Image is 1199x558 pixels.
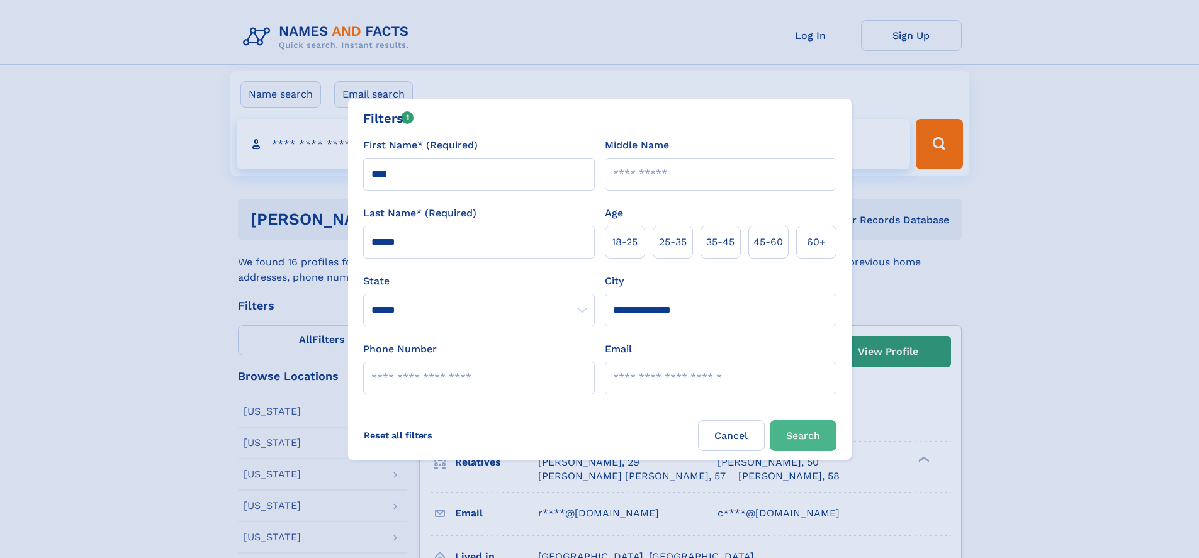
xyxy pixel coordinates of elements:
label: Age [605,206,623,221]
label: Reset all filters [356,420,441,450]
span: 18‑25 [612,235,638,250]
label: Middle Name [605,138,669,153]
div: Filters [363,109,414,128]
button: Search [770,420,836,451]
label: Cancel [698,420,765,451]
label: Last Name* (Required) [363,206,476,221]
label: State [363,274,595,289]
label: Phone Number [363,342,437,357]
span: 60+ [807,235,826,250]
span: 35‑45 [706,235,735,250]
label: City [605,274,624,289]
span: 45‑60 [753,235,783,250]
label: First Name* (Required) [363,138,478,153]
span: 25‑35 [659,235,687,250]
label: Email [605,342,632,357]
